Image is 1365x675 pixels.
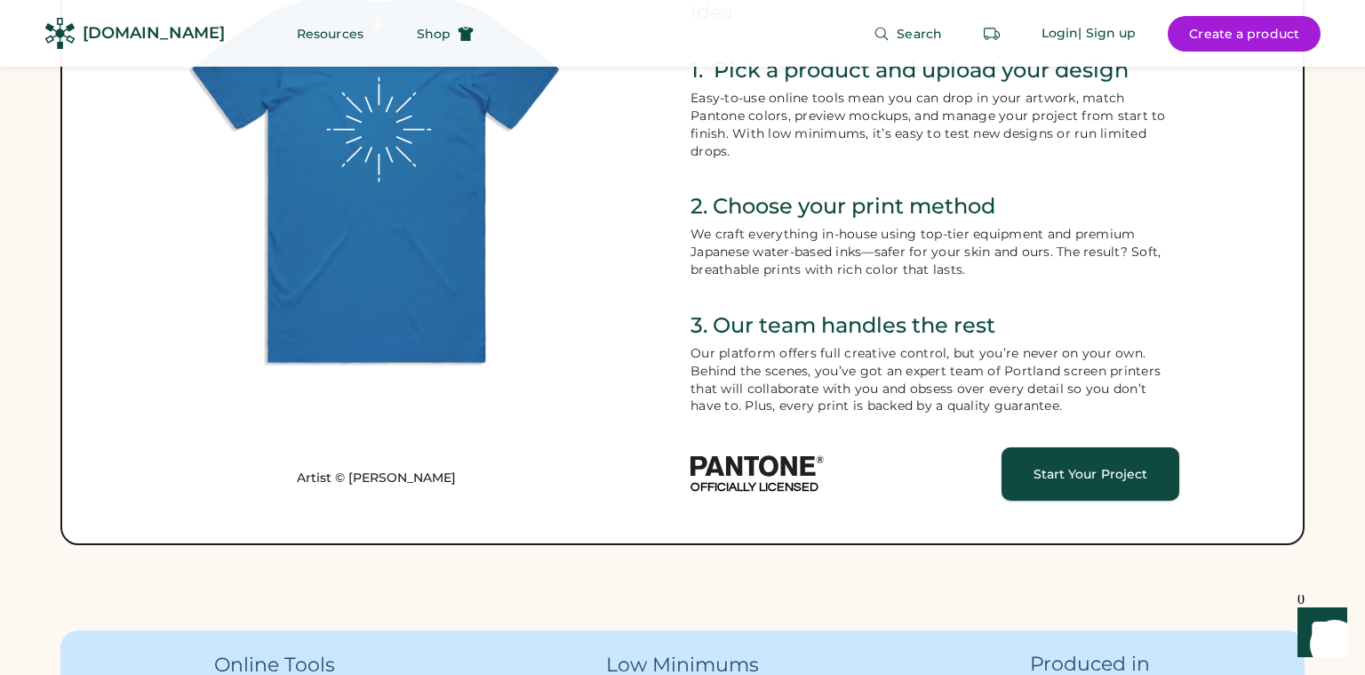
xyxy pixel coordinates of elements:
[1168,16,1321,52] button: Create a product
[690,90,1179,161] div: Easy-to-use online tools mean you can drop in your artwork, match Pantone colors, preview mockups...
[44,18,76,49] img: Rendered Logo - Screens
[690,192,1179,221] div: 2. Choose your print method
[690,453,824,479] img: Pantone Logo
[1281,595,1357,671] iframe: Front Chat
[852,16,963,52] button: Search
[690,311,1179,340] div: 3. Our team handles the rest
[690,479,818,497] div: OFFICIALLY LICENSED
[297,470,456,487] a: Artist © [PERSON_NAME]
[417,28,451,40] span: Shop
[275,16,385,52] button: Resources
[83,22,225,44] div: [DOMAIN_NAME]
[1078,25,1136,43] div: | Sign up
[1042,25,1079,43] div: Login
[897,28,942,40] span: Search
[690,345,1179,416] div: Our platform offers full creative control, but you’re never on your own. Behind the scenes, you’v...
[690,56,1179,84] div: 1. Pick a product and upload your design
[1002,447,1179,501] a: Start Your Project
[974,16,1010,52] button: Retrieve an order
[1023,468,1158,480] div: Start Your Project
[395,16,495,52] button: Shop
[690,226,1179,279] div: We craft everything in-house using top-tier equipment and premium Japanese water-based inks—safer...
